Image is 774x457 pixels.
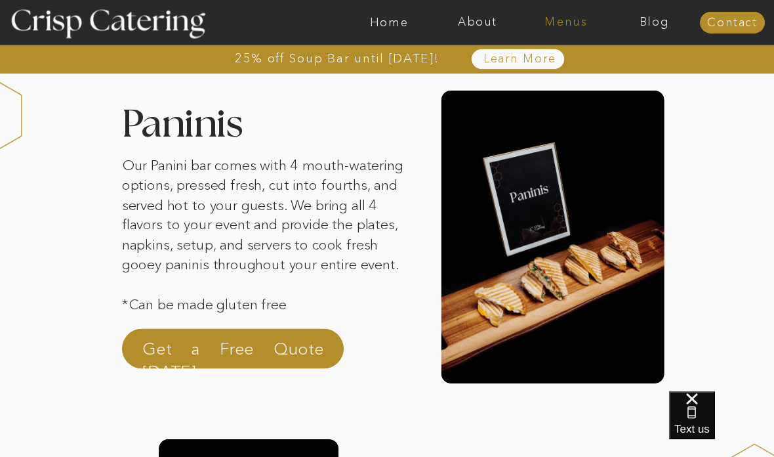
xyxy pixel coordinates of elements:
[700,17,765,30] a: Contact
[122,156,409,334] p: Our Panini bar comes with 4 mouth-watering options, pressed fresh, cut into fourths, and served h...
[669,391,774,457] iframe: podium webchat widget bubble
[453,53,586,66] a: Learn More
[345,16,434,30] a: Home
[610,16,699,30] a: Blog
[142,337,323,368] a: Get a Free Quote [DATE]
[188,53,485,66] a: 25% off Soup Bar until [DATE]!
[522,16,611,30] a: Menus
[122,106,370,140] h2: Paninis
[434,16,522,30] a: About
